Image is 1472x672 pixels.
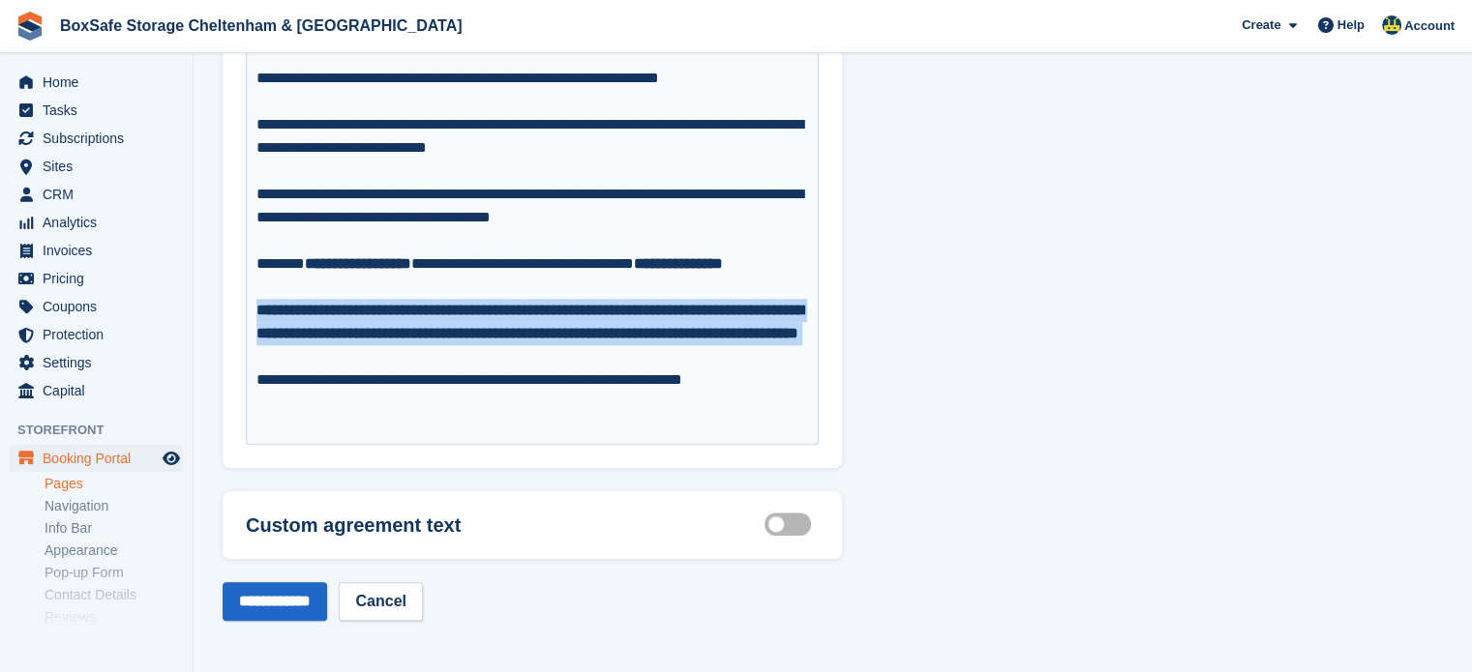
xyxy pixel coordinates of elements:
span: Protection [43,321,159,348]
h2: Custom agreement text [246,514,461,537]
a: Navigation [45,497,183,515]
a: menu [10,321,183,348]
a: Info Bar [45,519,183,538]
span: Booking Portal [43,445,159,472]
span: Invoices [43,237,159,264]
a: menu [10,265,183,292]
a: menu [10,209,183,236]
a: menu [10,181,183,208]
span: Help [1337,15,1365,35]
span: Home [43,69,159,96]
span: Pricing [43,265,159,292]
span: Capital [43,377,159,404]
a: menu [10,69,183,96]
span: Sites [43,153,159,180]
span: CRM [43,181,159,208]
a: menu [10,153,183,180]
a: menu [10,293,183,320]
label: Customisable terms active [765,523,819,526]
a: menu [10,349,183,376]
a: Preview store [160,447,183,470]
img: stora-icon-8386f47178a22dfd0bd8f6a31ec36ba5ce8667c1dd55bd0f319d3a0aa187defe.svg [15,12,45,41]
a: menu [10,445,183,472]
a: Pages [45,475,183,493]
a: menu [10,125,183,152]
span: Settings [43,349,159,376]
a: Contact Details [45,586,183,604]
a: Pop-up Form [45,564,183,582]
span: Tasks [43,97,159,124]
span: Account [1404,16,1455,36]
span: Subscriptions [43,125,159,152]
a: Reviews [45,608,183,627]
a: Appearance [45,541,183,560]
span: Storefront [17,421,193,440]
a: BoxSafe Storage Cheltenham & [GEOGRAPHIC_DATA] [52,10,469,42]
span: Create [1242,15,1280,35]
span: Coupons [43,293,159,320]
img: Kim Virabi [1382,15,1401,35]
span: Analytics [43,209,159,236]
a: menu [10,97,183,124]
a: menu [10,237,183,264]
a: Cancel [339,582,422,621]
a: menu [10,377,183,404]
